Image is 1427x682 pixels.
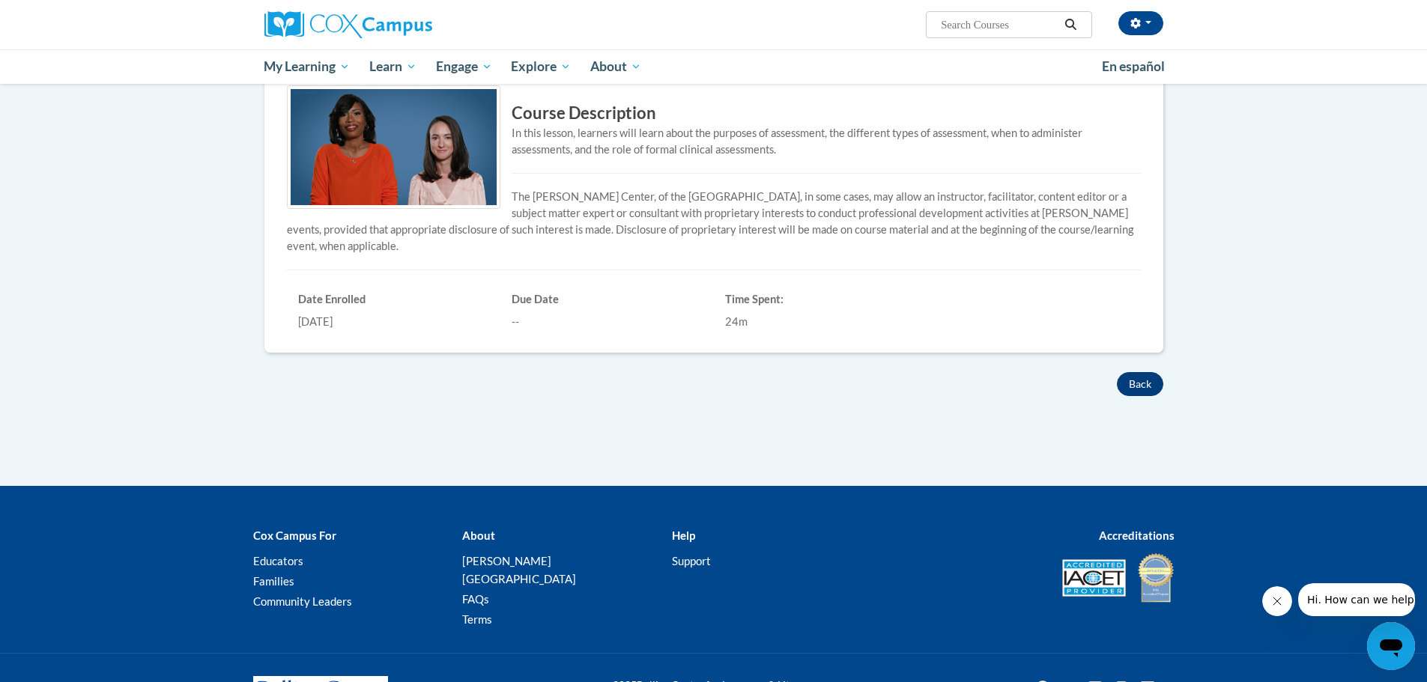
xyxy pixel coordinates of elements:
b: Cox Campus For [253,529,336,542]
span: Engage [436,58,492,76]
h3: Course Description [287,102,1141,125]
span: My Learning [264,58,350,76]
img: Course logo image [287,85,500,209]
div: 24m [725,314,916,330]
a: En español [1092,51,1175,82]
b: Help [672,529,695,542]
iframe: Close message [1262,586,1292,616]
span: About [590,58,641,76]
a: Support [672,554,711,567]
a: My Learning [255,49,360,84]
a: Explore [501,49,581,84]
p: The [PERSON_NAME] Center, of the [GEOGRAPHIC_DATA], in some cases, may allow an instructor, facil... [287,189,1141,255]
h6: Due Date [512,293,703,306]
span: Explore [511,58,571,76]
span: Learn [369,58,416,76]
a: FAQs [462,592,489,606]
b: Accreditations [1099,529,1175,542]
h6: Time Spent: [725,293,916,306]
a: Educators [253,554,303,567]
b: About [462,529,495,542]
a: Families [253,574,294,588]
a: Engage [426,49,502,84]
input: Search Courses [939,16,1059,34]
a: Learn [360,49,426,84]
iframe: Button to launch messaging window [1367,622,1415,670]
button: Search [1059,16,1082,34]
img: Cox Campus [264,11,432,38]
a: Terms [462,612,492,626]
a: Community Leaders [253,594,352,608]
button: Account Settings [1118,11,1163,35]
a: [PERSON_NAME][GEOGRAPHIC_DATA] [462,554,576,585]
img: IDA® Accredited [1137,552,1175,604]
div: In this lesson, learners will learn about the purposes of assessment, the different types of asse... [287,125,1141,158]
div: -- [512,314,703,330]
div: [DATE] [298,314,489,330]
h6: Date Enrolled [298,293,489,306]
span: Hi. How can we help? [9,10,121,22]
a: About [581,49,651,84]
div: Main menu [242,49,1186,84]
img: Accredited IACET® Provider [1062,559,1126,597]
button: Back [1117,372,1163,396]
a: Cox Campus [264,11,549,38]
span: En español [1102,58,1165,74]
iframe: Message from company [1298,583,1415,616]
